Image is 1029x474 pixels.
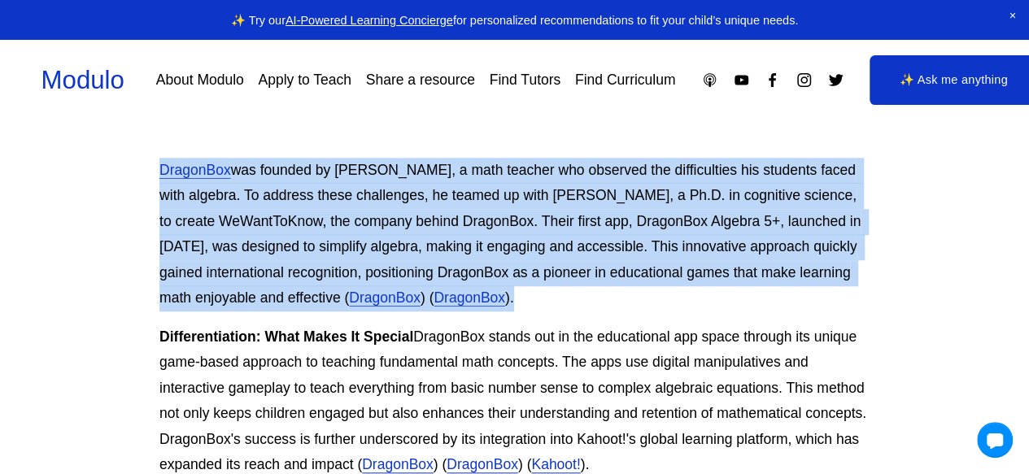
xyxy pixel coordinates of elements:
a: About Modulo [156,66,244,94]
a: Apple Podcasts [701,72,718,89]
a: Modulo [41,66,124,94]
a: DragonBox [434,289,505,306]
a: Share a resource [366,66,475,94]
a: Instagram [796,72,813,89]
strong: Differentiation: What Makes It Special [159,328,413,345]
p: was founded by [PERSON_NAME], a math teacher who observed the difficulties his students faced wit... [159,158,870,311]
a: Apply to Teach [258,66,351,94]
a: DragonBox [447,456,518,472]
a: DragonBox [362,456,434,472]
a: Twitter [827,72,844,89]
a: DragonBox [159,162,231,178]
a: DragonBox [349,289,421,306]
a: YouTube [733,72,750,89]
a: AI-Powered Learning Concierge [286,14,453,27]
a: Find Curriculum [575,66,676,94]
a: Kahoot! [531,456,580,472]
a: Find Tutors [490,66,561,94]
a: Facebook [764,72,781,89]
